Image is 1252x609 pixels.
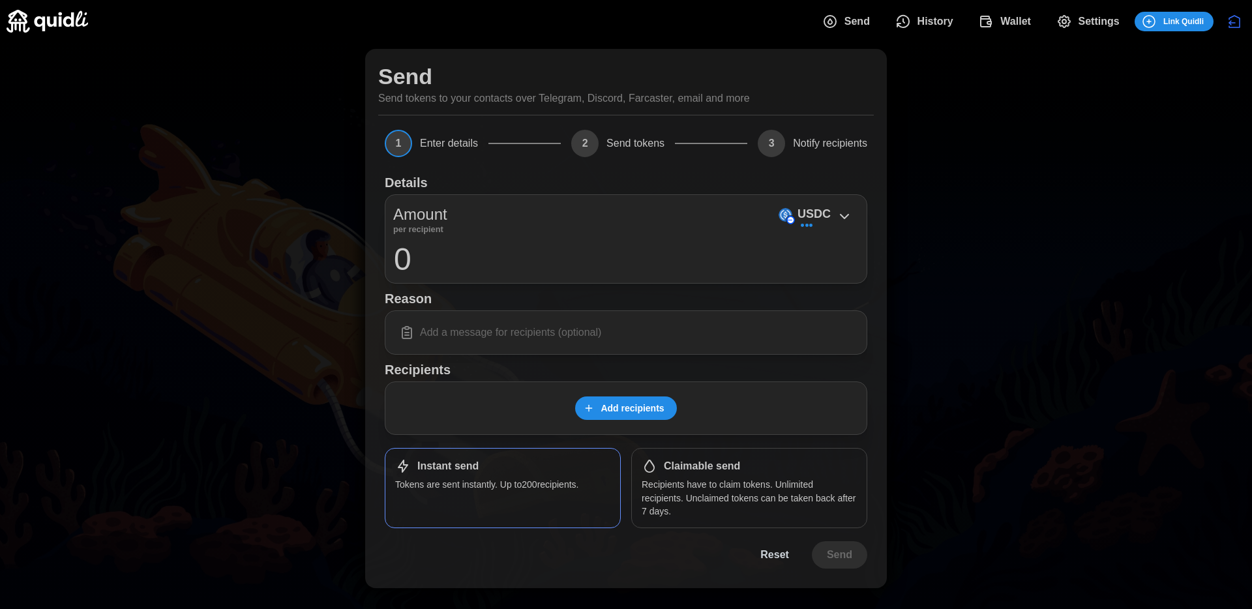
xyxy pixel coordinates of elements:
[417,460,479,473] h1: Instant send
[393,203,447,226] p: Amount
[968,8,1046,35] button: Wallet
[760,542,789,568] span: Reset
[395,478,610,491] p: Tokens are sent instantly. Up to 200 recipients.
[393,319,859,346] input: Add a message for recipients (optional)
[606,138,664,149] span: Send tokens
[779,208,792,222] img: USDC (on Base)
[385,290,867,307] h1: Reason
[917,8,953,35] span: History
[1135,12,1214,31] button: Link Quidli
[385,361,867,378] h1: Recipients
[601,397,664,419] span: Add recipients
[885,8,968,35] button: History
[797,205,831,224] p: USDC
[575,396,676,420] button: Add recipients
[1163,12,1204,31] span: Link Quidli
[378,62,432,91] h1: Send
[1079,8,1120,35] span: Settings
[393,243,859,275] input: 0
[812,541,867,569] button: Send
[385,130,412,157] span: 1
[1000,8,1031,35] span: Wallet
[1223,10,1245,33] button: Disconnect
[745,541,804,569] button: Reset
[812,8,885,35] button: Send
[378,91,750,107] p: Send tokens to your contacts over Telegram, Discord, Farcaster, email and more
[393,226,447,233] p: per recipient
[758,130,867,157] button: 3Notify recipients
[827,542,852,568] span: Send
[571,130,599,157] span: 2
[793,138,867,149] span: Notify recipients
[642,478,857,518] p: Recipients have to claim tokens. Unlimited recipients. Unclaimed tokens can be taken back after 7...
[420,138,478,149] span: Enter details
[385,174,428,191] h1: Details
[664,460,740,473] h1: Claimable send
[1046,8,1135,35] button: Settings
[7,10,88,33] img: Quidli
[758,130,785,157] span: 3
[844,8,870,35] span: Send
[385,130,478,157] button: 1Enter details
[571,130,664,157] button: 2Send tokens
